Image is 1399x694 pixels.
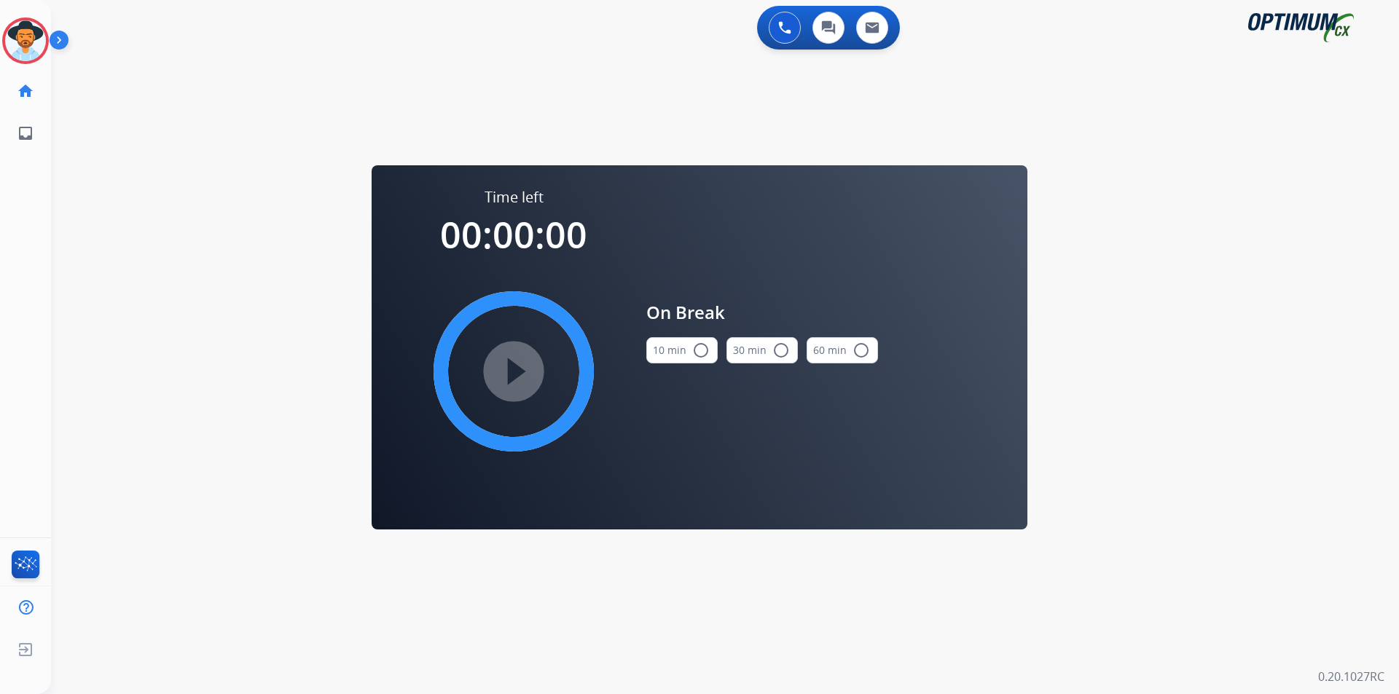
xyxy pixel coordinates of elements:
button: 10 min [646,337,718,363]
span: 00:00:00 [440,210,587,259]
span: On Break [646,299,878,326]
mat-icon: radio_button_unchecked [772,342,790,359]
span: Time left [485,187,544,208]
mat-icon: home [17,82,34,100]
mat-icon: inbox [17,125,34,142]
button: 30 min [726,337,798,363]
img: avatar [5,20,46,61]
button: 60 min [807,337,878,363]
p: 0.20.1027RC [1318,668,1384,685]
mat-icon: radio_button_unchecked [692,342,710,359]
mat-icon: radio_button_unchecked [853,342,870,359]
